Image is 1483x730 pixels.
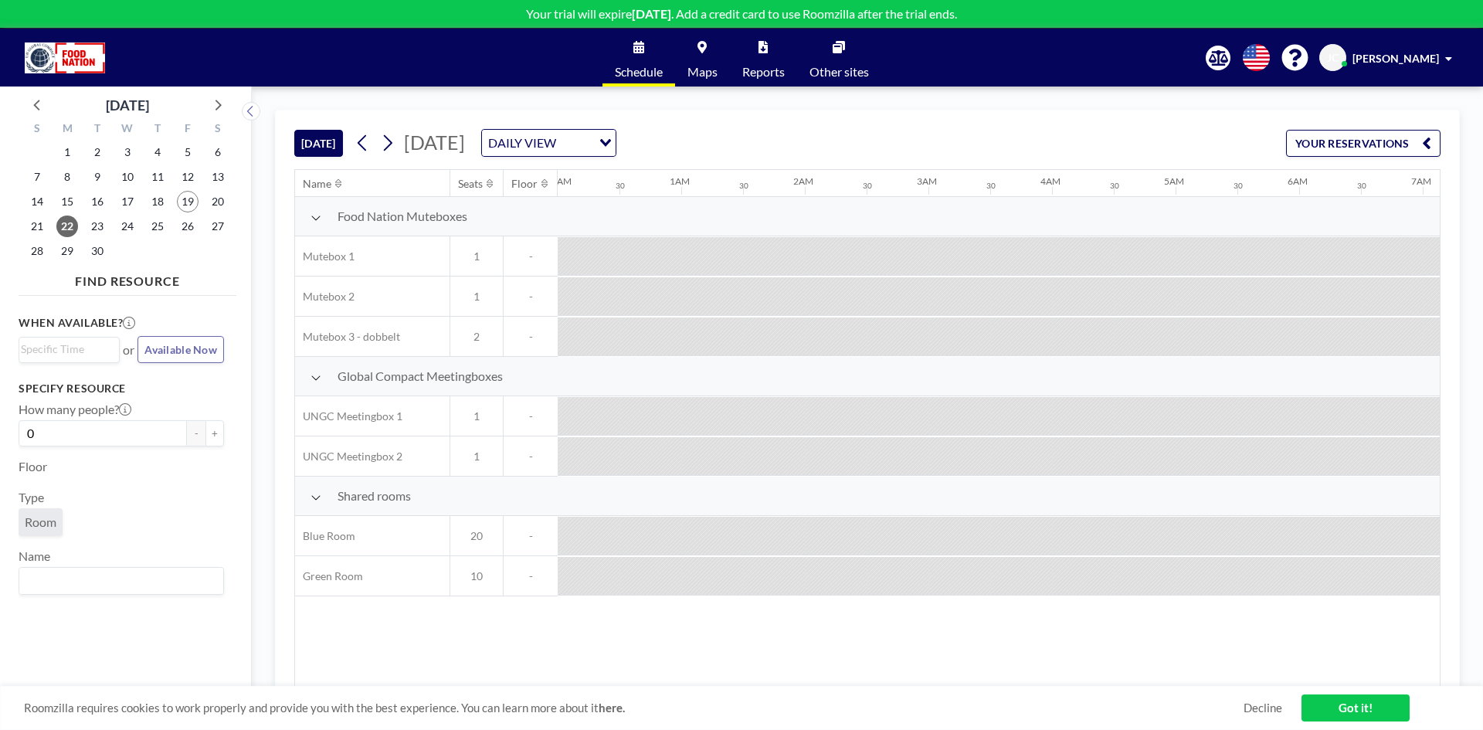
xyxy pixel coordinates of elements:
span: Roomzilla requires cookies to work properly and provide you with the best experience. You can lea... [24,701,1244,715]
span: Thursday, September 4, 2025 [147,141,168,163]
h3: Specify resource [19,382,224,396]
span: 1 [450,450,503,463]
div: 30 [863,181,872,191]
button: [DATE] [294,130,343,157]
span: Room [25,514,56,530]
div: 7AM [1411,175,1431,187]
div: S [22,120,53,140]
span: 1 [450,409,503,423]
span: Tuesday, September 9, 2025 [87,166,108,188]
span: - [504,290,558,304]
span: - [504,409,558,423]
span: Sunday, September 7, 2025 [26,166,48,188]
span: Tuesday, September 30, 2025 [87,240,108,262]
div: 4AM [1040,175,1060,187]
span: Saturday, September 27, 2025 [207,216,229,237]
a: Maps [675,29,730,87]
div: 3AM [917,175,937,187]
div: 5AM [1164,175,1184,187]
span: Mutebox 2 [295,290,355,304]
span: Tuesday, September 16, 2025 [87,191,108,212]
a: Reports [730,29,797,87]
div: Name [303,177,331,191]
span: DAILY VIEW [485,133,559,153]
div: Search for option [482,130,616,156]
div: W [113,120,143,140]
span: Thursday, September 25, 2025 [147,216,168,237]
span: Saturday, September 20, 2025 [207,191,229,212]
div: 2AM [793,175,813,187]
span: or [123,342,134,358]
span: Monday, September 1, 2025 [56,141,78,163]
span: [PERSON_NAME] [1352,52,1439,65]
button: YOUR RESERVATIONS [1286,130,1441,157]
span: Green Room [295,569,363,583]
span: UNGC Meetingbox 2 [295,450,402,463]
div: 6AM [1288,175,1308,187]
span: Friday, September 26, 2025 [177,216,199,237]
button: + [205,420,224,446]
span: Thursday, September 11, 2025 [147,166,168,188]
button: Available Now [137,336,224,363]
label: Floor [19,459,47,474]
span: 2 [450,330,503,344]
span: Monday, September 8, 2025 [56,166,78,188]
div: Seats [458,177,483,191]
span: Mutebox 3 - dobbelt [295,330,400,344]
label: Name [19,548,50,564]
span: Mutebox 1 [295,250,355,263]
img: organization-logo [25,42,105,73]
span: 20 [450,529,503,543]
div: T [83,120,113,140]
span: 1 [450,250,503,263]
div: F [172,120,202,140]
span: Wednesday, September 17, 2025 [117,191,138,212]
span: Monday, September 29, 2025 [56,240,78,262]
label: Type [19,490,44,505]
span: [DATE] [404,131,465,154]
div: 1AM [670,175,690,187]
span: Wednesday, September 10, 2025 [117,166,138,188]
span: Wednesday, September 3, 2025 [117,141,138,163]
b: [DATE] [632,6,671,21]
span: - [504,450,558,463]
span: Thursday, September 18, 2025 [147,191,168,212]
span: - [504,569,558,583]
span: Tuesday, September 2, 2025 [87,141,108,163]
span: Saturday, September 6, 2025 [207,141,229,163]
span: Monday, September 22, 2025 [56,216,78,237]
div: 30 [1357,181,1366,191]
span: Monday, September 15, 2025 [56,191,78,212]
span: 10 [450,569,503,583]
div: Search for option [19,568,223,594]
div: [DATE] [106,94,149,116]
div: T [142,120,172,140]
input: Search for option [21,341,110,358]
label: How many people? [19,402,131,417]
span: Wednesday, September 24, 2025 [117,216,138,237]
span: - [504,250,558,263]
a: Other sites [797,29,881,87]
input: Search for option [561,133,590,153]
span: UNGC Meetingbox 1 [295,409,402,423]
span: Shared rooms [338,488,411,504]
span: Friday, September 5, 2025 [177,141,199,163]
span: Blue Room [295,529,355,543]
span: Maps [687,66,718,78]
span: Global Compact Meetingboxes [338,368,503,384]
span: Other sites [809,66,869,78]
a: Got it! [1301,694,1410,722]
div: Search for option [19,338,119,361]
div: 30 [1234,181,1243,191]
a: here. [599,701,625,715]
a: Schedule [602,29,675,87]
div: S [202,120,232,140]
div: 30 [616,181,625,191]
span: Friday, September 12, 2025 [177,166,199,188]
input: Search for option [21,571,215,591]
span: Sunday, September 21, 2025 [26,216,48,237]
div: 30 [986,181,996,191]
span: Schedule [615,66,663,78]
div: Floor [511,177,538,191]
span: JC [1327,51,1339,65]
